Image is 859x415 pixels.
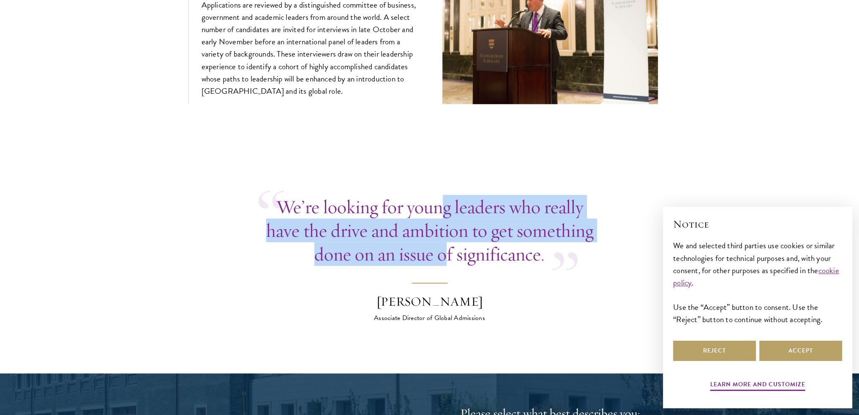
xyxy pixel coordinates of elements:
button: Reject [673,341,756,361]
button: Accept [759,341,842,361]
h2: Notice [673,217,842,231]
div: Associate Director of Global Admissions [356,313,504,323]
div: [PERSON_NAME] [356,293,504,310]
button: Learn more and customize [710,379,805,392]
p: We’re looking for young leaders who really have the drive and ambition to get something done on a... [259,195,601,266]
a: cookie policy [673,264,839,289]
div: We and selected third parties use cookies or similar technologies for technical purposes and, wit... [673,239,842,325]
